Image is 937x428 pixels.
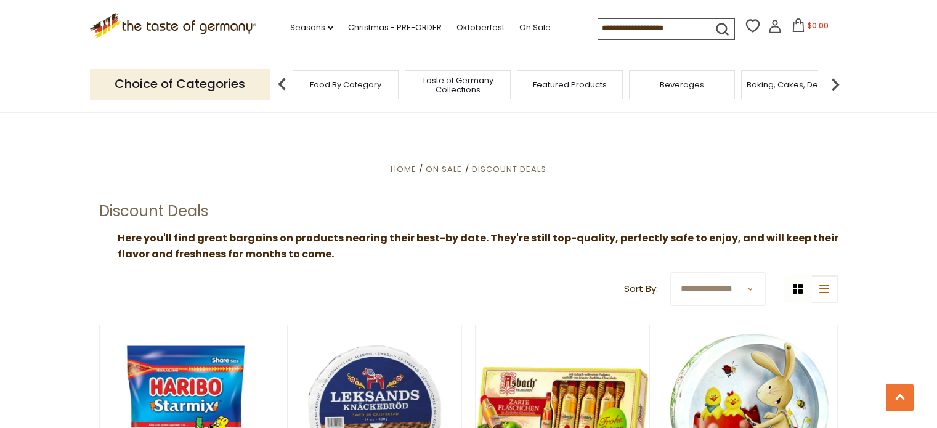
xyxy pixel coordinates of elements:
a: On Sale [426,163,462,175]
p: Choice of Categories [90,69,270,99]
strong: Here you'll find great bargains on products nearing their best-by date. They're still top-quality... [118,231,838,262]
img: next arrow [823,72,848,97]
a: Taste of Germany Collections [408,76,507,94]
a: Baking, Cakes, Desserts [747,80,842,89]
a: Featured Products [533,80,607,89]
button: $0.00 [784,18,837,37]
a: Seasons [290,21,333,34]
a: Oktoberfest [456,21,505,34]
h1: Discount Deals [99,202,208,220]
a: Beverages [660,80,704,89]
a: Food By Category [310,80,381,89]
label: Sort By: [624,281,658,297]
a: Discount Deals [472,163,546,175]
a: Christmas - PRE-ORDER [348,21,442,34]
a: Home [391,163,416,175]
img: previous arrow [270,72,294,97]
span: $0.00 [808,20,829,31]
a: On Sale [519,21,551,34]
